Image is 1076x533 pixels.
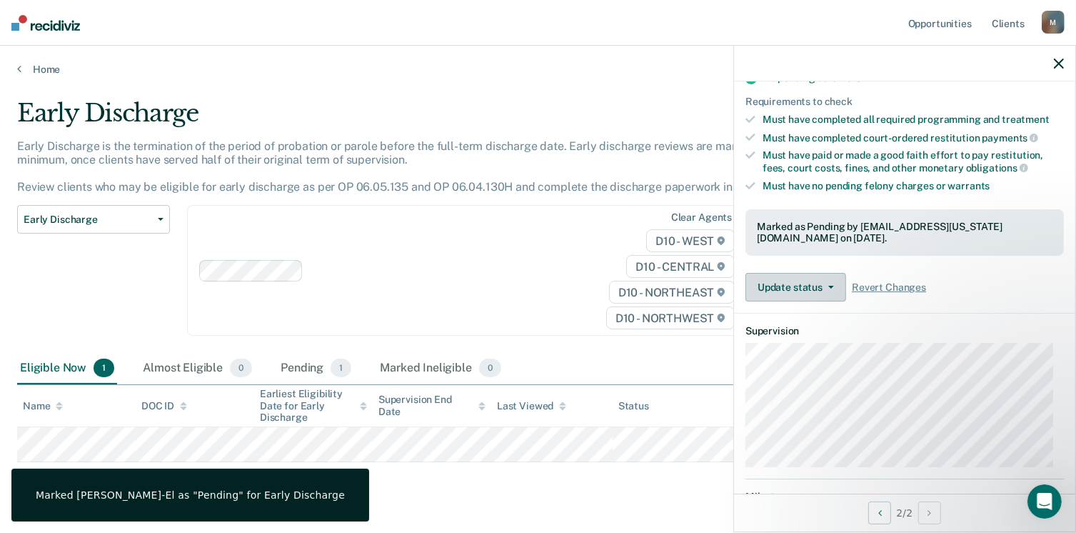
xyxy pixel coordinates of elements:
[948,180,990,191] span: warrants
[966,162,1028,174] span: obligations
[745,273,846,302] button: Update status
[331,359,351,377] span: 1
[94,359,114,377] span: 1
[1027,484,1062,519] iframe: Intercom live chat
[1042,11,1065,34] div: M
[140,353,255,384] div: Almost Eligible
[745,491,1064,503] dt: Milestones
[260,388,367,424] div: Earliest Eligibility Date for Early Discharge
[745,96,1064,108] div: Requirements to check
[36,489,345,502] div: Marked [PERSON_NAME]-El as "Pending" for Early Discharge
[23,400,63,412] div: Name
[17,99,824,139] div: Early Discharge
[497,400,566,412] div: Last Viewed
[626,255,735,278] span: D10 - CENTRAL
[17,353,117,384] div: Eligible Now
[377,353,504,384] div: Marked Ineligible
[24,214,152,226] span: Early Discharge
[378,394,486,418] div: Supervision End Date
[852,282,926,294] span: Revert Changes
[646,229,735,252] span: D10 - WEST
[479,359,501,377] span: 0
[609,281,735,304] span: D10 - NORTHEAST
[745,325,1064,337] dt: Supervision
[982,132,1039,144] span: payments
[763,131,1064,144] div: Must have completed court-ordered restitution
[17,63,1059,76] a: Home
[734,494,1075,532] div: 2 / 2
[230,359,252,377] span: 0
[618,400,649,412] div: Status
[11,15,80,31] img: Recidiviz
[757,221,1052,245] div: Marked as Pending by [EMAIL_ADDRESS][US_STATE][DOMAIN_NAME] on [DATE].
[918,502,941,524] button: Next Opportunity
[763,114,1064,126] div: Must have completed all required programming and
[17,139,785,194] p: Early Discharge is the termination of the period of probation or parole before the full-term disc...
[868,502,891,524] button: Previous Opportunity
[606,307,735,329] span: D10 - NORTHWEST
[671,211,732,224] div: Clear agents
[763,180,1064,192] div: Must have no pending felony charges or
[141,400,187,412] div: DOC ID
[763,149,1064,174] div: Must have paid or made a good faith effort to pay restitution, fees, court costs, fines, and othe...
[1002,114,1050,125] span: treatment
[278,353,354,384] div: Pending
